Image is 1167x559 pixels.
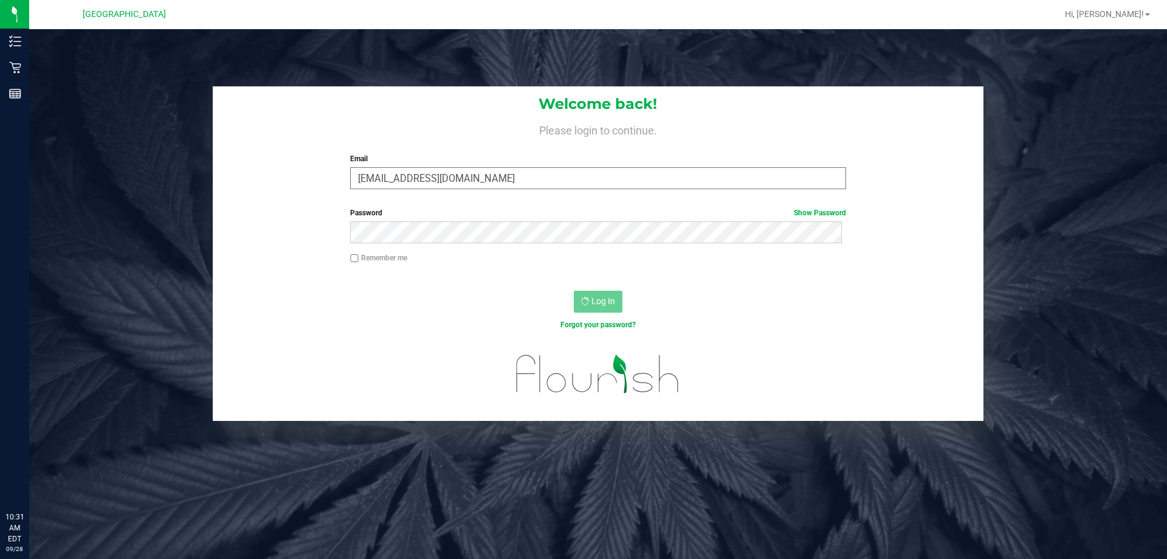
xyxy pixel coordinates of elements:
[5,544,24,554] p: 09/28
[1065,9,1144,19] span: Hi, [PERSON_NAME]!
[213,96,983,112] h1: Welcome back!
[794,209,846,217] a: Show Password
[350,209,382,217] span: Password
[9,88,21,100] inline-svg: Reports
[350,252,407,263] label: Remember me
[591,296,615,306] span: Log In
[560,321,636,329] a: Forgot your password?
[9,35,21,47] inline-svg: Inventory
[213,122,983,136] h4: Please login to continue.
[350,153,845,164] label: Email
[5,512,24,544] p: 10:31 AM EDT
[350,254,359,263] input: Remember me
[574,291,622,313] button: Log In
[501,343,694,405] img: flourish_logo.svg
[83,9,166,19] span: [GEOGRAPHIC_DATA]
[9,61,21,74] inline-svg: Retail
